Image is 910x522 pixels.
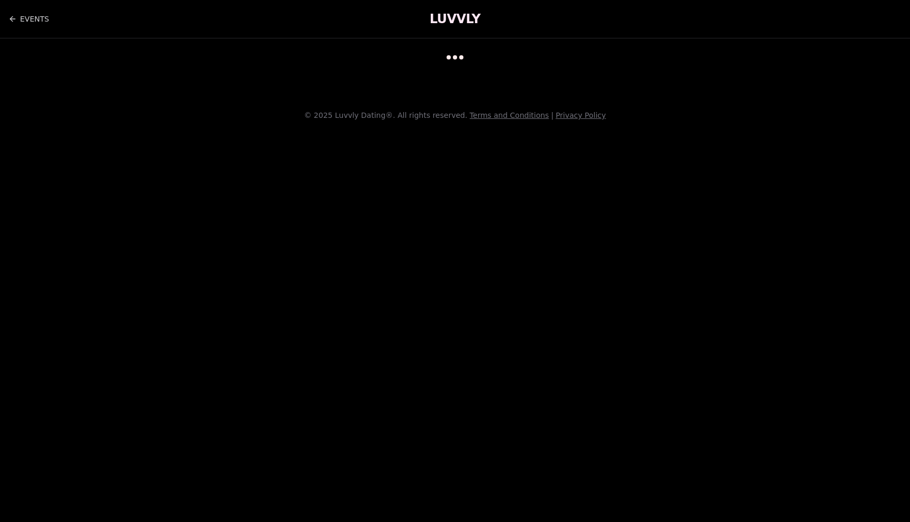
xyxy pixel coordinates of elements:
[8,8,49,29] a: Back to events
[470,111,549,119] a: Terms and Conditions
[551,111,553,119] span: |
[430,11,480,27] a: LUVVLY
[556,111,606,119] a: Privacy Policy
